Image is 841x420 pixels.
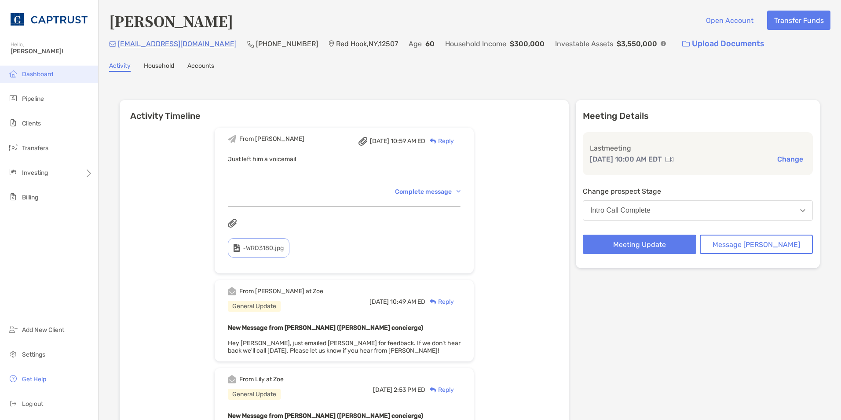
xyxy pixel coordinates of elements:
img: logout icon [8,398,18,409]
img: CAPTRUST Logo [11,4,88,35]
b: New Message from [PERSON_NAME] ([PERSON_NAME] concierge) [228,324,423,332]
span: Dashboard [22,70,53,78]
img: Event icon [228,375,236,383]
span: Transfers [22,144,48,152]
span: [DATE] [370,137,389,145]
img: attachment [358,137,367,146]
img: Chevron icon [457,190,461,193]
span: Investing [22,169,48,177]
img: Reply icon [430,299,436,305]
div: From Lily at Zoe [239,376,284,383]
button: Change [775,155,806,164]
p: 60 [425,38,435,49]
img: attachments [228,219,237,228]
img: Open dropdown arrow [800,209,805,212]
p: Just left him a voicemail [228,154,461,165]
div: Reply [425,297,454,306]
p: [EMAIL_ADDRESS][DOMAIN_NAME] [118,38,237,49]
img: Reply icon [430,138,436,144]
img: Info Icon [661,41,666,46]
img: settings icon [8,349,18,359]
a: Accounts [187,62,214,72]
span: 10:49 AM ED [390,298,425,306]
a: Activity [109,62,131,72]
p: Age [409,38,422,49]
h6: Activity Timeline [120,100,569,121]
p: Red Hook , NY , 12507 [336,38,398,49]
img: communication type [665,156,673,163]
img: Event icon [228,287,236,295]
div: From [PERSON_NAME] [239,135,304,143]
p: Investable Assets [555,38,613,49]
img: type [234,244,240,252]
b: New Message from [PERSON_NAME] ([PERSON_NAME] concierge) [228,412,423,420]
p: [PHONE_NUMBER] [256,38,318,49]
div: Reply [425,385,454,394]
span: Get Help [22,376,46,383]
button: Transfer Funds [767,11,830,30]
img: pipeline icon [8,93,18,103]
p: Meeting Details [583,111,813,122]
img: get-help icon [8,373,18,384]
img: Phone Icon [247,41,254,48]
span: Billing [22,194,38,201]
span: Pipeline [22,95,44,103]
p: Household Income [445,38,506,49]
button: Meeting Update [583,235,696,254]
img: add_new_client icon [8,324,18,335]
span: [PERSON_NAME]! [11,48,93,55]
div: General Update [228,301,281,312]
span: [DATE] [369,298,389,306]
div: General Update [228,389,281,400]
p: Change prospect Stage [583,186,813,197]
span: Add New Client [22,326,64,334]
span: ~WRD3180.jpg [242,244,284,252]
img: investing icon [8,167,18,177]
img: Email Icon [109,41,116,47]
img: Event icon [228,135,236,143]
button: Message [PERSON_NAME] [700,235,813,254]
img: dashboard icon [8,68,18,79]
div: Complete message [395,188,461,195]
span: Hey [PERSON_NAME], just emailed [PERSON_NAME] for feedback. If we don't hear back we'll call [DAT... [228,339,461,354]
span: Log out [22,400,43,408]
span: 10:59 AM ED [391,137,425,145]
p: $3,550,000 [617,38,657,49]
p: [DATE] 10:00 AM EDT [590,154,662,165]
img: Reply icon [430,387,436,393]
span: Settings [22,351,45,358]
button: Open Account [699,11,760,30]
div: From [PERSON_NAME] at Zoe [239,287,323,295]
span: 2:53 PM ED [394,386,425,394]
a: Household [144,62,174,72]
p: $300,000 [510,38,545,49]
img: Location Icon [329,41,334,48]
span: [DATE] [373,386,392,394]
img: clients icon [8,118,18,128]
div: Intro Call Complete [590,206,651,214]
a: Upload Documents [676,34,770,53]
button: Intro Call Complete [583,200,813,221]
img: transfers icon [8,142,18,153]
p: Last meeting [590,143,806,154]
img: button icon [682,41,690,47]
span: Clients [22,120,41,127]
h4: [PERSON_NAME] [109,11,233,31]
div: Reply [425,136,454,146]
img: billing icon [8,192,18,202]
